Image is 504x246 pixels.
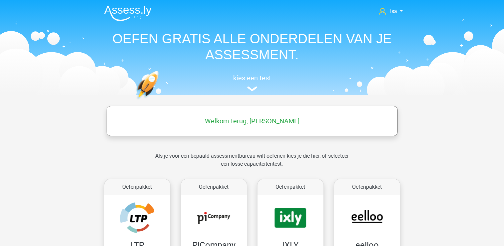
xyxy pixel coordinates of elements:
a: Isa [376,7,405,15]
span: Isa [390,8,397,14]
div: Als je voor een bepaald assessmentbureau wilt oefenen kies je die hier, of selecteer een losse ca... [150,152,354,176]
img: oefenen [136,71,185,131]
img: assessment [247,86,257,91]
a: kies een test [99,74,405,92]
h5: Welkom terug, [PERSON_NAME] [110,117,394,125]
h1: OEFEN GRATIS ALLE ONDERDELEN VAN JE ASSESSMENT. [99,31,405,63]
h5: kies een test [99,74,405,82]
img: Assessly [104,5,152,21]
